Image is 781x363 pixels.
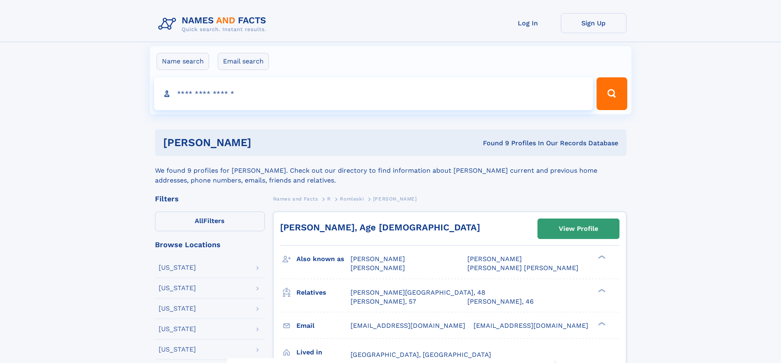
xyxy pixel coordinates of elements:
[155,195,265,203] div: Filters
[327,194,331,204] a: R
[351,288,485,297] a: [PERSON_NAME][GEOGRAPHIC_DATA], 48
[155,156,626,185] div: We found 9 profiles for [PERSON_NAME]. Check out our directory to find information about [PERSON_...
[351,255,405,263] span: [PERSON_NAME]
[559,219,598,238] div: View Profile
[561,13,626,33] a: Sign Up
[273,194,318,204] a: Names and Facts
[154,77,593,110] input: search input
[195,217,203,225] span: All
[495,13,561,33] a: Log In
[218,53,269,70] label: Email search
[155,241,265,248] div: Browse Locations
[340,196,364,202] span: Romleski
[474,322,588,329] span: [EMAIL_ADDRESS][DOMAIN_NAME]
[538,219,619,239] a: View Profile
[351,351,491,358] span: [GEOGRAPHIC_DATA], [GEOGRAPHIC_DATA]
[163,138,367,148] h1: [PERSON_NAME]
[351,322,465,329] span: [EMAIL_ADDRESS][DOMAIN_NAME]
[373,196,417,202] span: [PERSON_NAME]
[280,222,480,232] a: [PERSON_NAME], Age [DEMOGRAPHIC_DATA]
[351,264,405,272] span: [PERSON_NAME]
[159,326,196,332] div: [US_STATE]
[155,212,265,231] label: Filters
[596,321,606,326] div: ❯
[467,255,522,263] span: [PERSON_NAME]
[159,346,196,353] div: [US_STATE]
[367,139,618,148] div: Found 9 Profiles In Our Records Database
[351,297,416,306] a: [PERSON_NAME], 57
[596,255,606,260] div: ❯
[597,77,627,110] button: Search Button
[467,264,578,272] span: [PERSON_NAME] [PERSON_NAME]
[467,297,534,306] a: [PERSON_NAME], 46
[159,264,196,271] div: [US_STATE]
[296,252,351,266] h3: Also known as
[327,196,331,202] span: R
[157,53,209,70] label: Name search
[159,305,196,312] div: [US_STATE]
[296,319,351,333] h3: Email
[340,194,364,204] a: Romleski
[155,13,273,35] img: Logo Names and Facts
[596,288,606,293] div: ❯
[159,285,196,291] div: [US_STATE]
[296,286,351,300] h3: Relatives
[296,345,351,359] h3: Lived in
